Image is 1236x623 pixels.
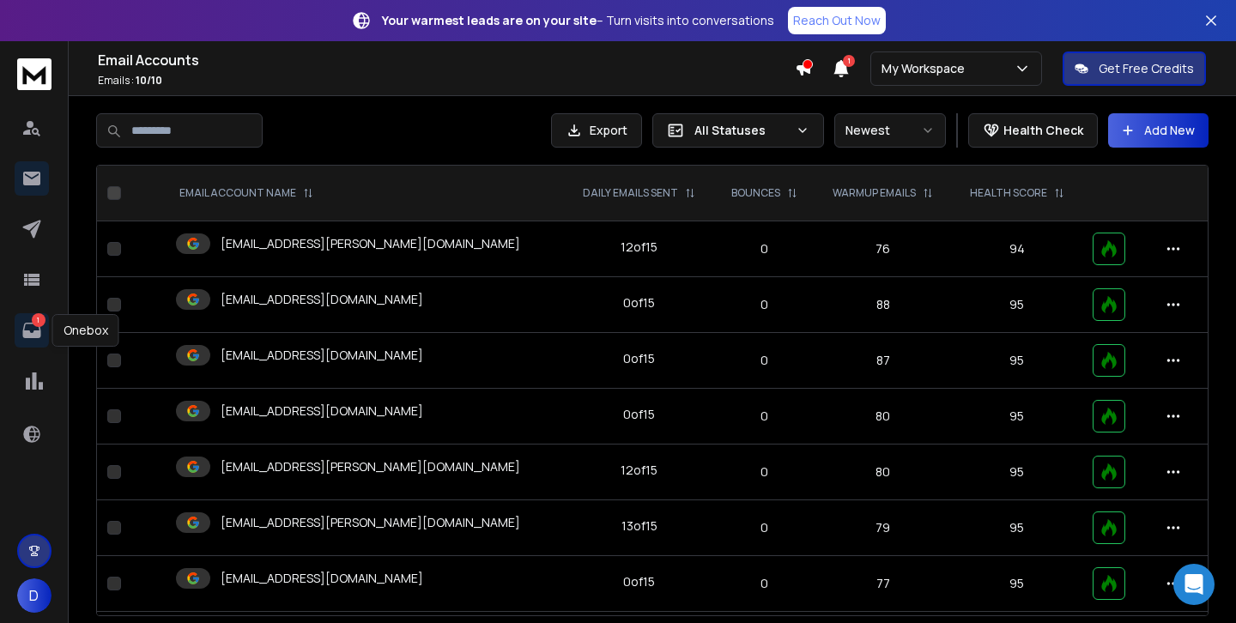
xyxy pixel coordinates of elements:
[833,186,916,200] p: WARMUP EMAILS
[382,12,774,29] p: – Turn visits into conversations
[724,408,804,425] p: 0
[52,314,119,347] div: Onebox
[179,186,313,200] div: EMAIL ACCOUNT NAME
[1063,51,1206,86] button: Get Free Credits
[952,277,1082,333] td: 95
[621,462,657,479] div: 12 of 15
[17,578,51,613] button: D
[731,186,780,200] p: BOUNCES
[382,12,597,28] strong: Your warmest leads are on your site
[815,389,952,445] td: 80
[623,406,655,423] div: 0 of 15
[970,186,1047,200] p: HEALTH SCORE
[621,239,657,256] div: 12 of 15
[1003,122,1083,139] p: Health Check
[952,333,1082,389] td: 95
[1099,60,1194,77] p: Get Free Credits
[623,294,655,311] div: 0 of 15
[694,122,789,139] p: All Statuses
[882,60,972,77] p: My Workspace
[32,313,45,327] p: 1
[724,519,804,536] p: 0
[15,313,49,348] a: 1
[17,58,51,90] img: logo
[724,240,804,257] p: 0
[952,389,1082,445] td: 95
[551,113,642,148] button: Export
[968,113,1098,148] button: Health Check
[136,73,162,88] span: 10 / 10
[952,556,1082,612] td: 95
[583,186,678,200] p: DAILY EMAILS SENT
[834,113,946,148] button: Newest
[815,221,952,277] td: 76
[221,570,423,587] p: [EMAIL_ADDRESS][DOMAIN_NAME]
[724,575,804,592] p: 0
[815,333,952,389] td: 87
[98,74,795,88] p: Emails :
[221,347,423,364] p: [EMAIL_ADDRESS][DOMAIN_NAME]
[843,55,855,67] span: 1
[815,277,952,333] td: 88
[221,514,520,531] p: [EMAIL_ADDRESS][PERSON_NAME][DOMAIN_NAME]
[952,221,1082,277] td: 94
[793,12,881,29] p: Reach Out Now
[1108,113,1209,148] button: Add New
[952,445,1082,500] td: 95
[623,573,655,590] div: 0 of 15
[1173,564,1215,605] div: Open Intercom Messenger
[724,463,804,481] p: 0
[221,235,520,252] p: [EMAIL_ADDRESS][PERSON_NAME][DOMAIN_NAME]
[952,500,1082,556] td: 95
[221,402,423,420] p: [EMAIL_ADDRESS][DOMAIN_NAME]
[815,556,952,612] td: 77
[724,352,804,369] p: 0
[98,50,795,70] h1: Email Accounts
[788,7,886,34] a: Reach Out Now
[221,458,520,475] p: [EMAIL_ADDRESS][PERSON_NAME][DOMAIN_NAME]
[724,296,804,313] p: 0
[221,291,423,308] p: [EMAIL_ADDRESS][DOMAIN_NAME]
[815,445,952,500] td: 80
[815,500,952,556] td: 79
[621,517,657,535] div: 13 of 15
[623,350,655,367] div: 0 of 15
